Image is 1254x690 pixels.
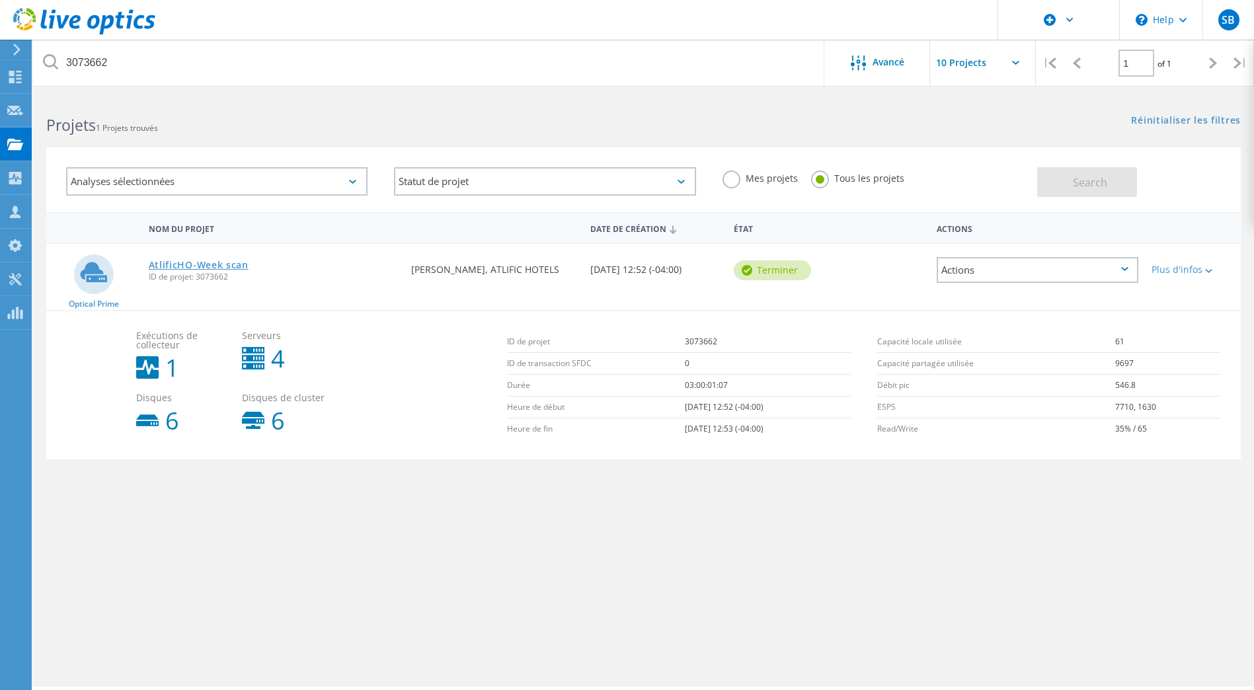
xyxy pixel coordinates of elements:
div: État [727,215,835,240]
b: 6 [165,409,179,433]
td: Heure de début [507,397,685,418]
td: [DATE] 12:53 (-04:00) [685,418,851,440]
b: 6 [271,409,285,433]
span: Search [1073,175,1107,190]
span: Exécutions de collecteur [136,331,229,350]
div: Terminer [734,260,811,280]
td: Durée [507,375,685,397]
button: Search [1037,167,1137,197]
label: Mes projets [723,171,798,183]
td: 7710, 1630 [1115,397,1221,418]
td: Débit pic [877,375,1115,397]
div: | [1227,40,1254,87]
label: Tous les projets [811,171,904,183]
td: 3073662 [685,331,851,353]
span: Disques [136,393,229,402]
div: Statut de projet [394,167,695,196]
div: Analyses sélectionnées [66,167,368,196]
td: 35% / 65 [1115,418,1221,440]
span: Serveurs [242,331,334,340]
a: Live Optics Dashboard [13,28,155,37]
td: ESPS [877,397,1115,418]
span: Disques de cluster [242,393,334,402]
b: 4 [271,347,285,371]
b: 1 [165,356,179,380]
b: Projets [46,114,96,135]
div: Plus d'infos [1152,265,1234,274]
td: 0 [685,353,851,375]
td: ID de projet [507,331,685,353]
a: Réinitialiser les filtres [1131,116,1241,127]
div: Actions [937,257,1138,283]
span: Optical Prime [69,300,119,308]
span: SB [1222,15,1235,25]
div: [PERSON_NAME], ATLIFIC HOTELS [405,244,584,287]
div: Date de création [584,215,727,241]
td: Read/Write [877,418,1115,440]
td: ID de transaction SFDC [507,353,685,375]
a: AtlificHO-Week scan [149,260,249,270]
td: Capacité partagée utilisée [877,353,1115,375]
div: [DATE] 12:52 (-04:00) [584,244,727,287]
input: Rechercher des projets par nom, propriétaire, ID, société, etc. [33,40,825,86]
td: 9697 [1115,353,1221,375]
td: Capacité locale utilisée [877,331,1115,353]
td: [DATE] 12:52 (-04:00) [685,397,851,418]
span: Avancé [873,57,904,67]
div: Nom du projet [142,215,405,240]
td: 61 [1115,331,1221,353]
td: Heure de fin [507,418,685,440]
span: ID de projet: 3073662 [149,273,399,281]
div: | [1036,40,1063,87]
td: 546.8 [1115,375,1221,397]
svg: \n [1136,14,1148,26]
td: 03:00:01:07 [685,375,851,397]
span: of 1 [1157,58,1171,69]
div: Actions [930,215,1145,240]
span: 1 Projets trouvés [96,122,158,134]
